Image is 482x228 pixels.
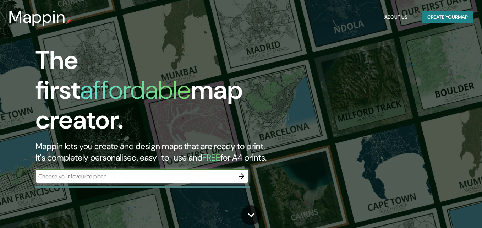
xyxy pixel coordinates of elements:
img: mappin-pin [66,18,71,24]
h3: Mappin [9,7,66,27]
input: Choose your favourite place [35,172,234,180]
h2: Mappin lets you create and design maps that are ready to print. It's completely personalised, eas... [35,141,276,163]
h5: FREE [202,152,220,163]
iframe: Help widget launcher [419,200,474,220]
button: Create yourmap [422,11,473,24]
button: About Us [382,11,410,24]
h1: affordable [80,74,191,107]
h1: The first map creator. [35,45,276,141]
